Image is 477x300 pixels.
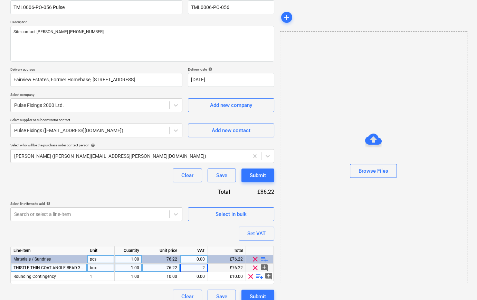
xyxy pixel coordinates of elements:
input: Reference number [188,0,274,14]
div: 10.00 [145,272,177,281]
div: £86.22 [241,188,274,196]
div: Browse Files [280,31,467,283]
span: add_comment [265,272,273,281]
input: Document name [10,0,182,14]
div: 0.00 [183,272,205,281]
div: Unit price [142,246,180,255]
span: add [283,13,291,21]
div: 1.00 [117,255,139,264]
button: Select in bulk [188,207,274,221]
button: Add new contact [188,124,274,137]
span: help [207,67,212,71]
div: Quantity [115,246,142,255]
div: £76.22 [208,264,246,272]
div: Clear [181,171,193,180]
button: Set VAT [239,227,274,240]
div: 1.00 [117,264,139,272]
span: Materials / Sundries [13,257,51,262]
div: Browse Files [359,166,388,175]
p: Description [10,20,274,26]
span: clear [247,272,255,281]
div: Select line-items to add [10,201,182,206]
span: clear [251,255,259,263]
p: Select supplier or subcontractor contact [10,118,182,124]
span: playlist_add [260,255,268,263]
div: VAT [180,246,208,255]
button: Save [208,169,236,182]
div: Total [208,246,246,255]
div: 1 [87,272,115,281]
div: Total [184,188,241,196]
div: Submit [250,171,266,180]
span: help [89,143,95,147]
button: Submit [241,169,274,182]
button: Clear [173,169,202,182]
div: £76.22 [208,255,246,264]
button: Add new company [188,98,274,112]
p: Select company [10,92,182,98]
p: Delivery address [10,67,182,73]
div: Unit [87,246,115,255]
div: £10.00 [208,272,246,281]
div: Select in bulk [216,210,247,219]
input: Delivery address [10,73,182,87]
div: Delivery date [188,67,274,72]
div: Set VAT [247,229,266,238]
button: Browse Files [350,164,397,178]
div: Save [216,171,227,180]
div: Line-item [11,246,87,255]
div: pcs [87,255,115,264]
div: 0.00 [183,255,205,264]
span: THISTLE THIN COAT ANGLE BEAD 3.0M BRITISH GYPSUM (50/BOX) [13,265,139,270]
div: box [87,264,115,272]
div: 76.22 [145,255,177,264]
span: Rounding Contingency [13,274,56,279]
div: 1.00 [117,272,139,281]
div: Select who will be the purchase order contact person [10,143,274,147]
div: 76.22 [145,264,177,272]
span: help [45,201,50,206]
span: playlist_add [256,272,264,281]
textarea: Site contact [PERSON_NAME] [PHONE_NUMBER] [10,26,274,62]
div: Add new company [210,101,252,110]
iframe: Chat Widget [442,267,477,300]
div: Add new contact [212,126,250,135]
span: clear [251,264,259,272]
span: add_comment [260,264,268,272]
input: Delivery date not specified [188,73,274,87]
